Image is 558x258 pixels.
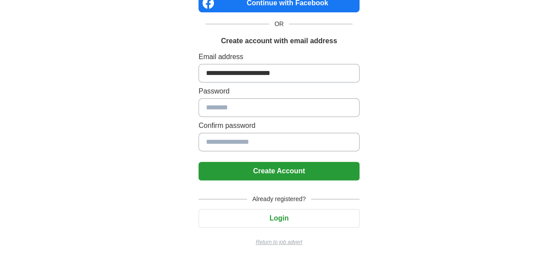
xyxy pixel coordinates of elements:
[247,194,311,204] span: Already registered?
[198,209,360,228] button: Login
[198,238,360,246] a: Return to job advert
[198,162,360,180] button: Create Account
[198,86,360,97] label: Password
[269,19,289,29] span: OR
[221,36,337,46] h1: Create account with email address
[198,52,360,62] label: Email address
[198,214,360,222] a: Login
[198,120,360,131] label: Confirm password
